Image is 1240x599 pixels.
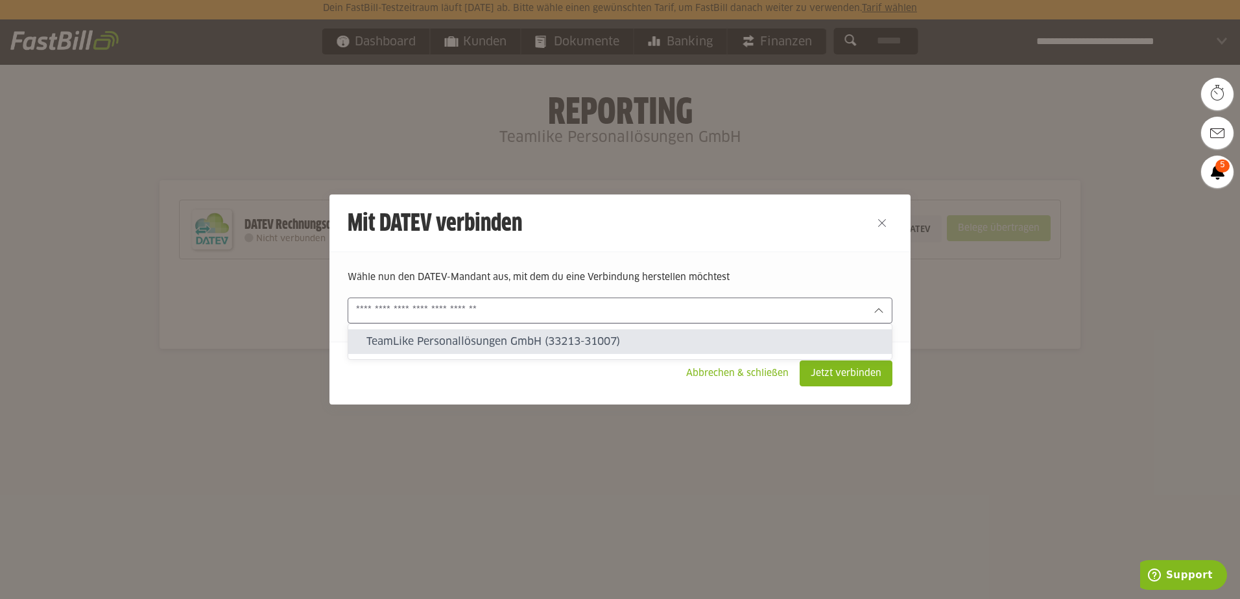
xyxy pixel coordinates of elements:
span: 5 [1215,159,1230,172]
p: Wähle nun den DATEV-Mandant aus, mit dem du eine Verbindung herstellen möchtest [348,270,892,285]
sl-button: Abbrechen & schließen [675,360,800,386]
a: 5 [1201,156,1234,188]
iframe: Öffnet ein Widget, in dem Sie weitere Informationen finden [1140,560,1227,593]
sl-button: Jetzt verbinden [800,360,892,386]
sl-option: TeamLike Personallösungen GmbH (33213-31007) [348,329,892,354]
